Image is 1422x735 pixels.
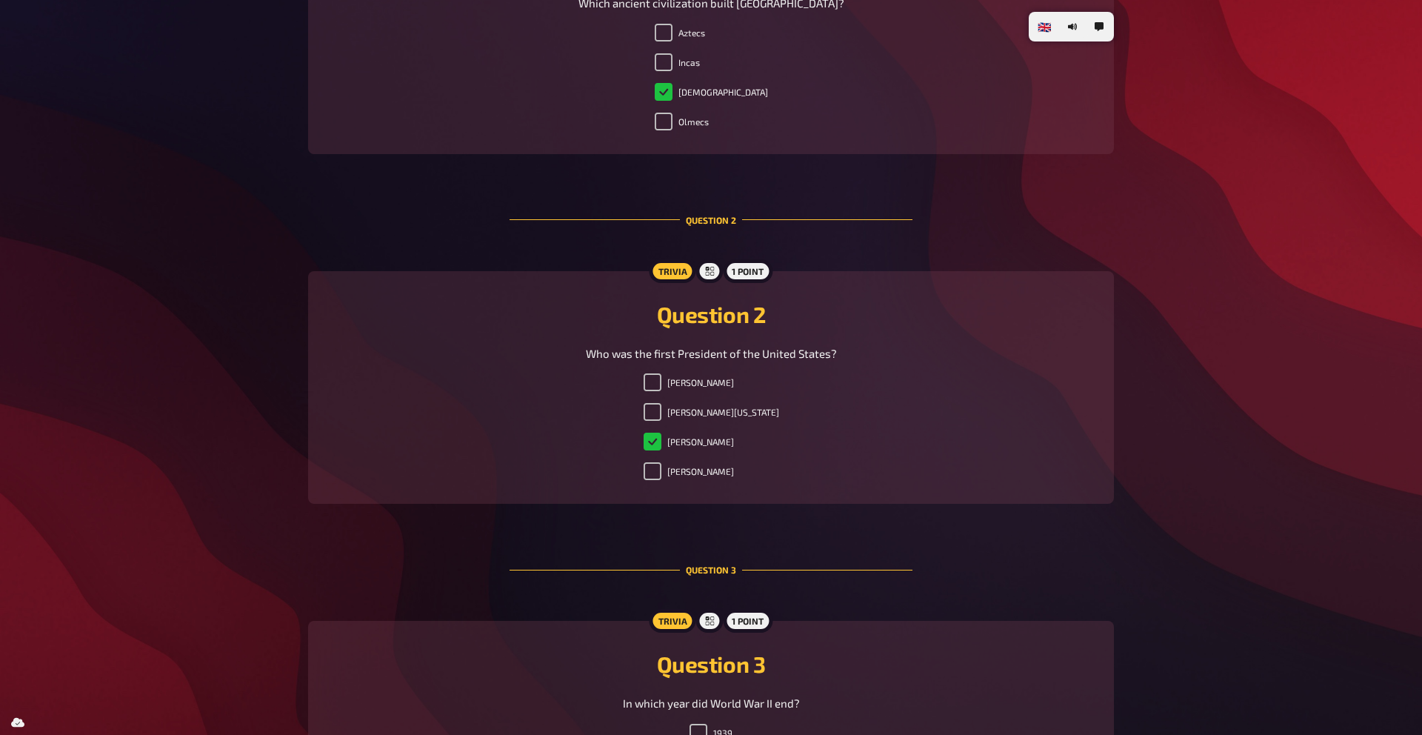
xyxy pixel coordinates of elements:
[644,462,734,480] label: [PERSON_NAME]
[649,259,695,283] div: Trivia
[649,609,695,633] div: Trivia
[510,528,912,612] div: Question 3
[655,113,709,130] label: Olmecs
[586,347,837,360] span: Who was the first President of the United States?
[326,301,1096,327] h2: Question 2
[723,609,772,633] div: 1 point
[644,433,734,450] label: [PERSON_NAME]
[1032,15,1058,39] li: 🇬🇧
[326,651,1096,677] h2: Question 3
[655,24,705,41] label: Aztecs
[723,259,772,283] div: 1 point
[623,696,800,710] span: In which year did World War II end?
[644,373,734,391] label: [PERSON_NAME]
[655,53,700,71] label: Incas
[655,83,768,101] label: [DEMOGRAPHIC_DATA]
[510,178,912,262] div: Question 2
[644,403,779,421] label: [PERSON_NAME][US_STATE]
